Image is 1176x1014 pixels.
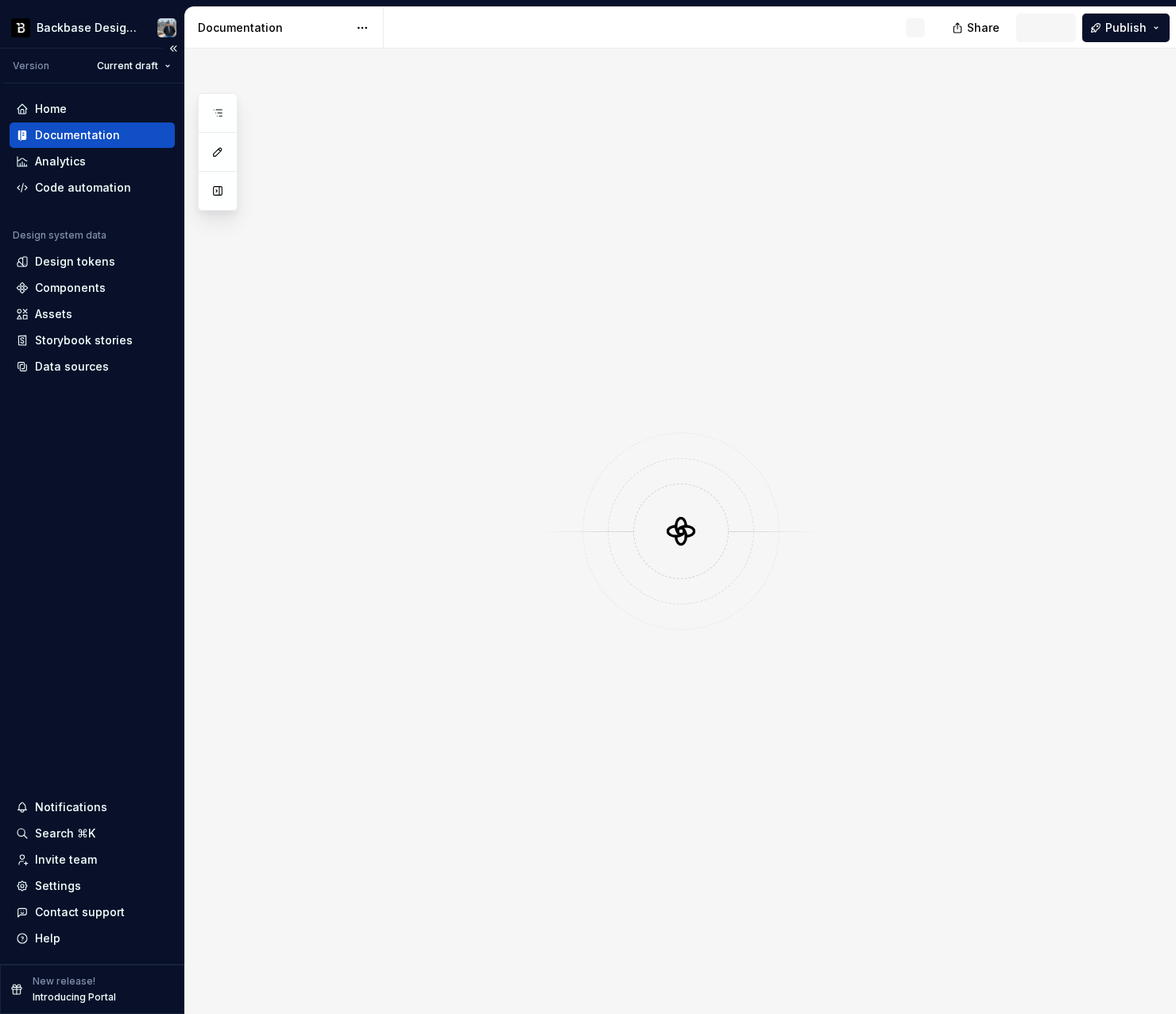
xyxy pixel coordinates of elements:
div: Invite team [35,852,97,868]
div: Design system data [13,229,106,242]
img: Adam Schwarcz [157,18,176,37]
span: Publish [1105,20,1147,36]
a: Settings [10,873,175,899]
div: Notifications [35,799,107,815]
div: Data sources [35,359,109,375]
p: Introducing Portal [33,991,116,1004]
span: Share [967,20,1000,36]
div: Help [35,930,60,946]
a: Documentation [10,122,175,148]
button: Search ⌘K [10,821,175,846]
div: Analytics [35,153,86,169]
div: Home [35,101,67,117]
div: Design tokens [35,254,115,270]
a: Home [10,96,175,122]
button: Current draft [90,55,178,77]
div: Storybook stories [35,332,133,348]
a: Analytics [10,149,175,174]
a: Assets [10,301,175,327]
button: Collapse sidebar [162,37,184,60]
div: Assets [35,306,72,322]
div: Documentation [35,127,120,143]
button: Backbase Design SystemAdam Schwarcz [3,10,181,45]
a: Design tokens [10,249,175,274]
a: Code automation [10,175,175,200]
div: Version [13,60,49,72]
div: Search ⌘K [35,826,95,841]
a: Invite team [10,847,175,872]
div: Contact support [35,904,125,920]
span: Current draft [97,60,158,72]
p: New release! [33,975,95,988]
a: Components [10,275,175,301]
button: Contact support [10,899,175,925]
div: Code automation [35,180,131,196]
div: Documentation [198,20,348,36]
a: Storybook stories [10,328,175,353]
button: Help [10,926,175,951]
div: Backbase Design System [37,20,138,36]
div: Components [35,280,106,296]
button: Share [944,14,1010,42]
div: Settings [35,878,81,894]
button: Notifications [10,794,175,820]
img: ef5c8306-425d-487c-96cf-06dd46f3a532.png [11,18,30,37]
a: Data sources [10,354,175,379]
button: Publish [1082,14,1170,42]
